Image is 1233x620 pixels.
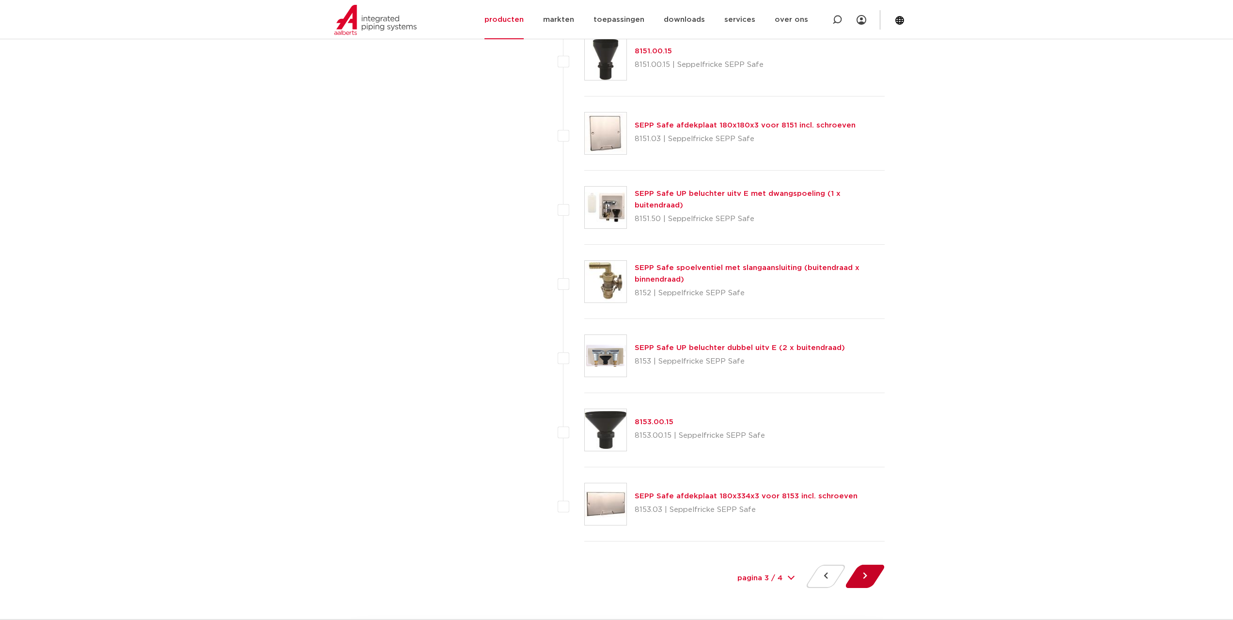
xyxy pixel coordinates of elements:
[635,418,673,426] a: 8153.00.15
[585,335,626,377] img: Thumbnail for SEPP Safe UP beluchter dubbel uitv E (2 x buitendraad)
[635,354,845,369] p: 8153 | Seppelfricke SEPP Safe
[585,261,626,302] img: Thumbnail for SEPP Safe spoelventiel met slangaansluiting (buitendraad x binnendraad)
[635,190,841,209] a: SEPP Safe UP beluchter uitv E met dwangspoeling (1 x buitendraad)
[585,112,626,154] img: Thumbnail for SEPP Safe afdekplaat 180x180x3 voor 8151 incl. schroeven
[635,493,858,500] a: SEPP Safe afdekplaat 180x334x3 voor 8153 incl. schroeven
[635,122,856,129] a: SEPP Safe afdekplaat 180x180x3 voor 8151 incl. schroeven
[585,409,626,451] img: Thumbnail for 8153.00.15
[635,502,858,518] p: 8153.03 | Seppelfricke SEPP Safe
[635,57,764,73] p: 8151.00.15 | Seppelfricke SEPP Safe
[635,286,885,301] p: 8152 | Seppelfricke SEPP Safe
[585,38,626,80] img: Thumbnail for 8151.00.15
[635,48,672,55] a: 8151.00.15
[635,264,859,283] a: SEPP Safe spoelventiel met slangaansluiting (buitendraad x binnendraad)
[635,428,765,444] p: 8153.00.15 | Seppelfricke SEPP Safe
[635,344,845,351] a: SEPP Safe UP beluchter dubbel uitv E (2 x buitendraad)
[585,483,626,525] img: Thumbnail for SEPP Safe afdekplaat 180x334x3 voor 8153 incl. schroeven
[635,211,885,227] p: 8151.50 | Seppelfricke SEPP Safe
[585,187,626,228] img: Thumbnail for SEPP Safe UP beluchter uitv E met dwangspoeling (1 x buitendraad)
[635,131,856,147] p: 8151.03 | Seppelfricke SEPP Safe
